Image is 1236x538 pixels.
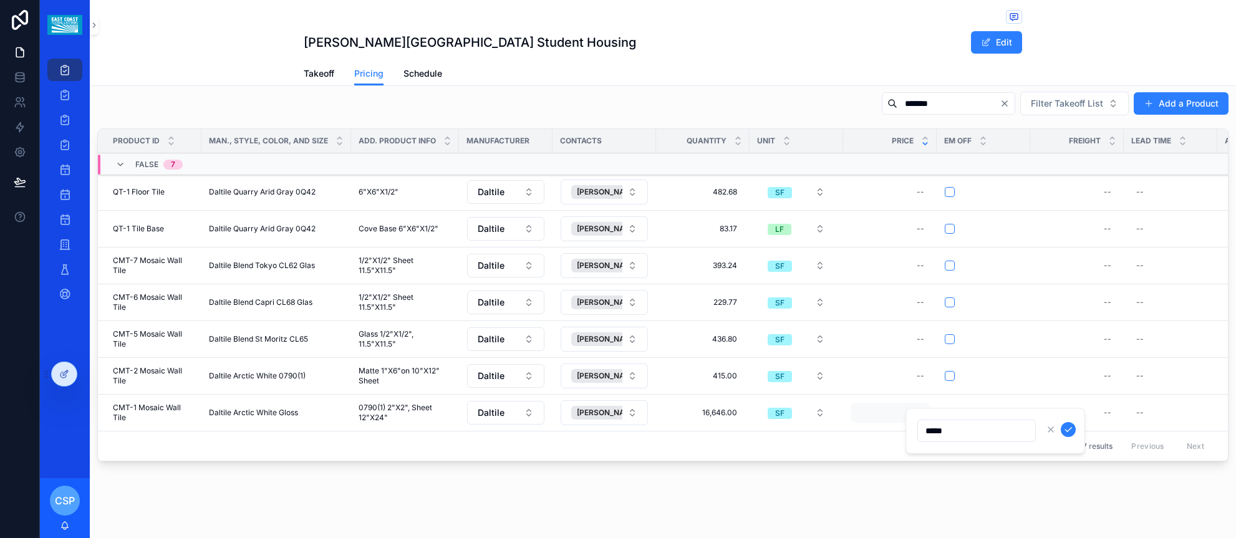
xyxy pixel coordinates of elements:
[467,217,544,241] button: Select Button
[917,187,924,197] div: --
[478,333,505,345] span: Daltile
[1020,92,1129,115] button: Select Button
[571,406,657,420] button: Unselect 291
[577,297,639,307] span: [PERSON_NAME]
[917,371,924,381] div: --
[775,261,785,272] div: SF
[1136,297,1144,307] div: --
[775,297,785,309] div: SF
[775,187,785,198] div: SF
[478,406,505,419] span: Daltile
[478,186,505,198] span: Daltile
[304,62,334,87] a: Takeoff
[571,295,657,309] button: Unselect 291
[561,400,648,425] button: Select Button
[1104,334,1111,344] div: --
[1136,408,1144,418] div: --
[758,254,835,277] button: Select Button
[917,297,924,307] div: --
[1069,136,1101,146] span: Freight
[560,136,602,146] span: Contacts
[1104,187,1111,197] div: --
[561,180,648,204] button: Select Button
[113,224,164,234] span: QT-1 Tile Base
[1136,224,1144,234] div: --
[359,366,451,386] span: Matte 1"X6"on 10"X12" Sheet
[917,261,924,271] div: --
[687,136,727,146] span: Quantity
[1136,187,1144,197] div: --
[135,160,158,170] span: FALSE
[209,261,315,271] span: Daltile Blend Tokyo CL62 Glas
[1131,136,1171,146] span: Lead Time
[113,292,194,312] span: CMT-6 Mosaic Wall Tile
[669,297,737,307] span: 229.77
[359,136,436,146] span: Add. Product Info
[113,329,194,349] span: CMT-5 Mosaic Wall Tile
[467,254,544,277] button: Select Button
[209,187,316,197] span: Daltile Quarry Arid Gray 0Q42
[971,31,1022,54] button: Edit
[359,292,451,312] span: 1/2"X1/2" Sheet 11.5"X11.5"
[403,62,442,87] a: Schedule
[561,327,648,352] button: Select Button
[758,291,835,314] button: Select Button
[577,334,639,344] span: [PERSON_NAME]
[113,403,194,423] span: CMT-1 Mosaic Wall Tile
[758,365,835,387] button: Select Button
[1104,408,1111,418] div: --
[1104,261,1111,271] div: --
[577,408,639,418] span: [PERSON_NAME]
[669,224,737,234] span: 83.17
[1136,371,1144,381] div: --
[113,366,194,386] span: CMT-2 Mosaic Wall Tile
[113,136,160,146] span: Product ID
[577,261,639,271] span: [PERSON_NAME]
[1134,92,1229,115] button: Add a Product
[403,67,442,80] span: Schedule
[775,334,785,345] div: SF
[561,216,648,241] button: Select Button
[55,493,75,508] span: CSP
[467,364,544,388] button: Select Button
[669,334,737,344] span: 436.80
[669,408,737,418] span: 16,646.00
[304,67,334,80] span: Takeoff
[209,371,306,381] span: Daltile Arctic White 0790(1)
[359,329,451,349] span: Glass 1/2"X1/2", 11.5"X11.5"
[758,328,835,350] button: Select Button
[467,401,544,425] button: Select Button
[467,180,544,204] button: Select Button
[571,259,657,272] button: Unselect 291
[467,327,544,351] button: Select Button
[1104,297,1111,307] div: --
[1136,334,1144,344] div: --
[571,222,657,236] button: Unselect 291
[359,224,438,234] span: Cove Base 6"X6"X1/2"
[1104,371,1111,381] div: --
[758,401,835,424] button: Select Button
[171,160,175,170] div: 7
[757,136,775,146] span: Unit
[758,181,835,203] button: Select Button
[917,224,924,234] div: --
[669,187,737,197] span: 482.68
[775,408,785,419] div: SF
[577,187,639,197] span: [PERSON_NAME]
[209,408,298,418] span: Daltile Arctic White Gloss
[1031,97,1103,110] span: Filter Takeoff List
[892,136,914,146] span: Price
[359,256,451,276] span: 1/2"X1/2" Sheet 11.5"X11.5"
[1104,224,1111,234] div: --
[478,370,505,382] span: Daltile
[209,136,328,146] span: Man., Style, Color, and Size
[561,290,648,315] button: Select Button
[1136,261,1144,271] div: --
[669,261,737,271] span: 393.24
[561,363,648,388] button: Select Button
[1000,98,1015,108] button: Clear
[113,256,194,276] span: CMT-7 Mosaic Wall Tile
[209,297,312,307] span: Daltile Blend Capri CL68 Glas
[571,332,657,346] button: Unselect 291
